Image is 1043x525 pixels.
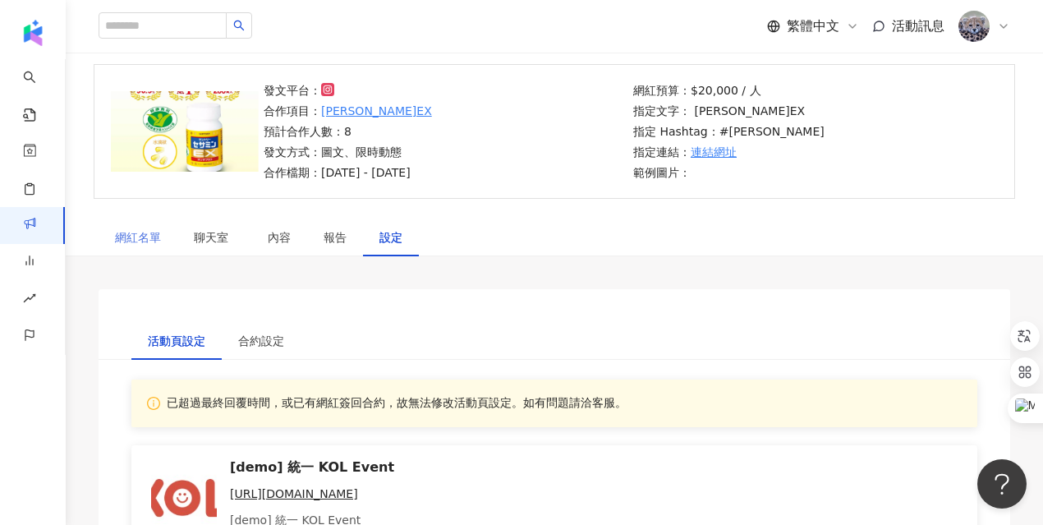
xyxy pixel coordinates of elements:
p: 網紅預算：$20,000 / 人 [633,81,825,99]
a: [PERSON_NAME]EX [321,102,432,120]
p: 發文方式：圖文、限時動態 [264,143,432,161]
div: 合約設定 [238,332,284,350]
span: search [233,20,245,31]
p: 範例圖片： [633,163,825,182]
p: 預計合作人數：8 [264,122,432,140]
p: 已超過最終回覆時間，或已有網紅簽回合約，故無法修改活動頁設定。如有問題請洽客服。 [167,395,627,412]
p: 指定 Hashtag： [633,122,825,140]
div: 設定 [379,228,402,246]
p: 合作項目： [264,102,432,120]
span: 活動訊息 [892,18,944,34]
img: Screen%20Shot%202021-07-26%20at%202.59.10%20PM%20copy.png [958,11,990,42]
img: [demo] 統一 KOL Event [151,458,217,524]
div: 活動頁設定 [148,332,205,350]
span: 聊天室 [194,232,235,243]
a: [URL][DOMAIN_NAME] [230,486,944,503]
a: search [23,59,56,123]
span: 繁體中文 [787,17,839,35]
p: 指定連結： [633,143,825,161]
span: info-circle [145,394,163,412]
img: logo icon [20,20,46,46]
p: 指定文字： [PERSON_NAME]EX [633,102,825,120]
div: 內容 [268,228,291,246]
p: 合作檔期：[DATE] - [DATE] [264,163,432,182]
p: 發文平台： [264,81,432,99]
a: 連結網址 [691,143,737,161]
p: #[PERSON_NAME] [719,122,825,140]
div: 網紅名單 [115,228,161,246]
p: [demo] 統一 KOL Event [230,458,944,477]
iframe: Help Scout Beacon - Open [977,459,1027,509]
div: 報告 [324,228,347,246]
img: 芝麻明EX [111,91,259,173]
span: rise [23,282,36,319]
